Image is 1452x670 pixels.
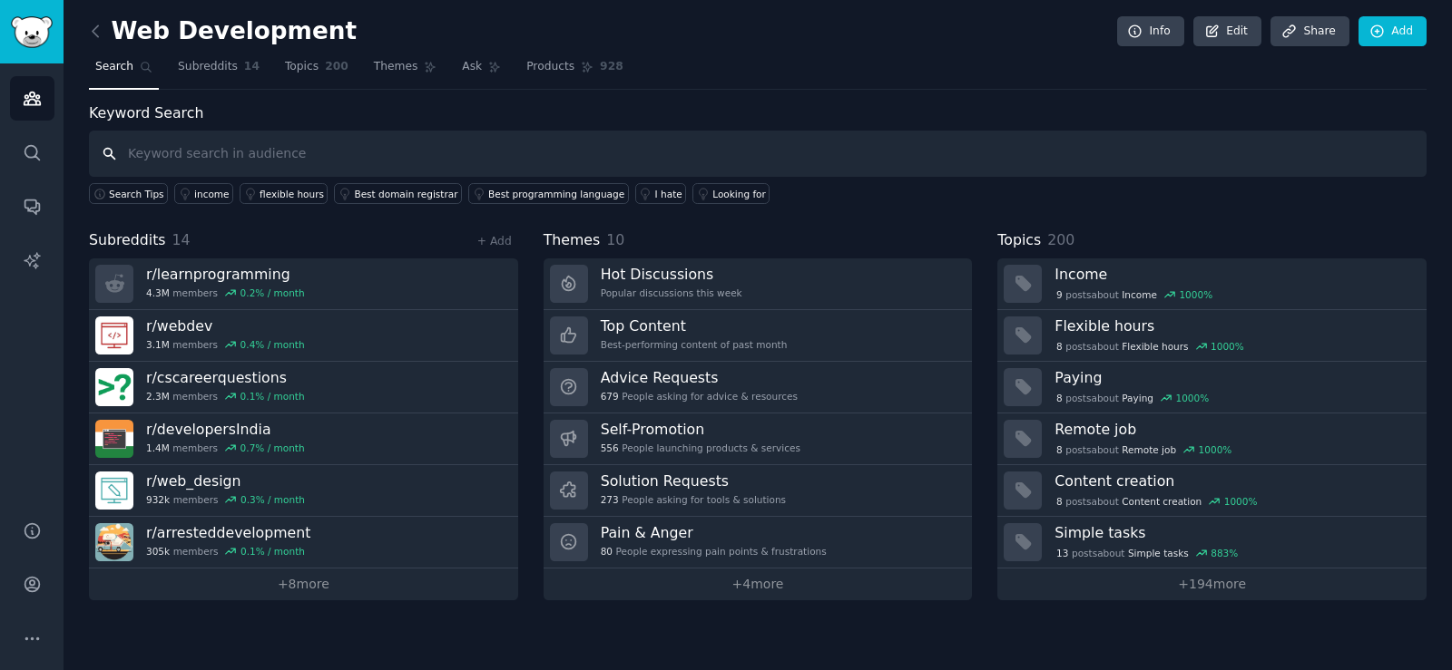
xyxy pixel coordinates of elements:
[89,131,1427,177] input: Keyword search in audience
[1055,390,1211,406] div: post s about
[1055,286,1214,303] div: post s about
[146,265,305,284] h3: r/ learnprogramming
[1055,368,1414,387] h3: Paying
[997,465,1427,517] a: Content creation8postsaboutContent creation1000%
[1056,443,1063,456] span: 8
[601,523,827,542] h3: Pain & Anger
[89,183,168,204] button: Search Tips
[544,229,601,252] span: Themes
[1128,547,1189,559] span: Simple tasks
[1055,338,1245,354] div: post s about
[95,420,133,458] img: developersIndia
[1055,545,1240,561] div: post s about
[89,310,518,362] a: r/webdev3.1Mmembers0.4% / month
[285,59,319,75] span: Topics
[520,53,629,90] a: Products928
[89,229,166,252] span: Subreddits
[1122,288,1157,301] span: Income
[89,258,518,310] a: r/learnprogramming4.3Mmembers0.2% / month
[601,316,788,335] h3: Top Content
[146,420,305,439] h3: r/ developersIndia
[477,235,512,248] a: + Add
[601,265,742,284] h3: Hot Discussions
[240,338,305,351] div: 0.4 % / month
[354,188,457,200] div: Best domain registrar
[89,362,518,413] a: r/cscareerquestions2.3Mmembers0.1% / month
[601,442,619,454] span: 556
[146,442,305,454] div: members
[600,59,623,75] span: 928
[544,258,973,310] a: Hot DiscussionsPopular discussions this week
[997,568,1427,600] a: +194more
[244,59,260,75] span: 14
[997,413,1427,465] a: Remote job8postsaboutRemote job1000%
[997,310,1427,362] a: Flexible hours8postsaboutFlexible hours1000%
[174,183,233,204] a: income
[655,188,682,200] div: I hate
[279,53,355,90] a: Topics200
[1179,288,1212,301] div: 1000 %
[178,59,238,75] span: Subreddits
[1176,392,1210,404] div: 1000 %
[601,338,788,351] div: Best-performing content of past month
[172,231,191,248] span: 14
[1122,392,1153,404] span: Paying
[95,59,133,75] span: Search
[1055,471,1414,490] h3: Content creation
[240,442,305,454] div: 0.7 % / month
[544,413,973,465] a: Self-Promotion556People launching products & services
[1055,442,1233,458] div: post s about
[89,53,159,90] a: Search
[146,390,170,403] span: 2.3M
[1055,493,1259,510] div: post s about
[1122,443,1176,456] span: Remote job
[1055,265,1414,284] h3: Income
[1122,340,1188,353] span: Flexible hours
[240,183,328,204] a: flexible hours
[997,362,1427,413] a: Paying8postsaboutPaying1000%
[601,390,619,403] span: 679
[146,545,170,558] span: 305k
[1056,392,1063,404] span: 8
[146,493,305,506] div: members
[1211,547,1238,559] div: 883 %
[1055,316,1414,335] h3: Flexible hours
[89,517,518,568] a: r/arresteddevelopment305kmembers0.1% / month
[146,390,305,403] div: members
[544,568,973,600] a: +4more
[240,493,305,506] div: 0.3 % / month
[240,286,305,299] div: 0.2 % / month
[240,545,305,558] div: 0.1 % / month
[601,390,798,403] div: People asking for advice & resources
[146,286,170,299] span: 4.3M
[601,545,613,558] span: 80
[468,183,629,204] a: Best programming language
[635,183,687,204] a: I hate
[89,17,357,46] h2: Web Development
[601,368,798,387] h3: Advice Requests
[997,258,1427,310] a: Income9postsaboutIncome1000%
[601,442,800,454] div: People launching products & services
[1193,16,1261,47] a: Edit
[368,53,444,90] a: Themes
[374,59,418,75] span: Themes
[95,471,133,510] img: web_design
[1224,495,1258,508] div: 1000 %
[544,517,973,568] a: Pain & Anger80People expressing pain points & frustrations
[1056,288,1063,301] span: 9
[544,362,973,413] a: Advice Requests679People asking for advice & resources
[95,368,133,406] img: cscareerquestions
[601,420,800,439] h3: Self-Promotion
[146,523,310,542] h3: r/ arresteddevelopment
[146,338,170,351] span: 3.1M
[146,545,310,558] div: members
[1199,443,1232,456] div: 1000 %
[544,310,973,362] a: Top ContentBest-performing content of past month
[260,188,324,200] div: flexible hours
[1122,495,1202,508] span: Content creation
[462,59,482,75] span: Ask
[95,523,133,561] img: arresteddevelopment
[606,231,624,248] span: 10
[1359,16,1427,47] a: Add
[1211,340,1244,353] div: 1000 %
